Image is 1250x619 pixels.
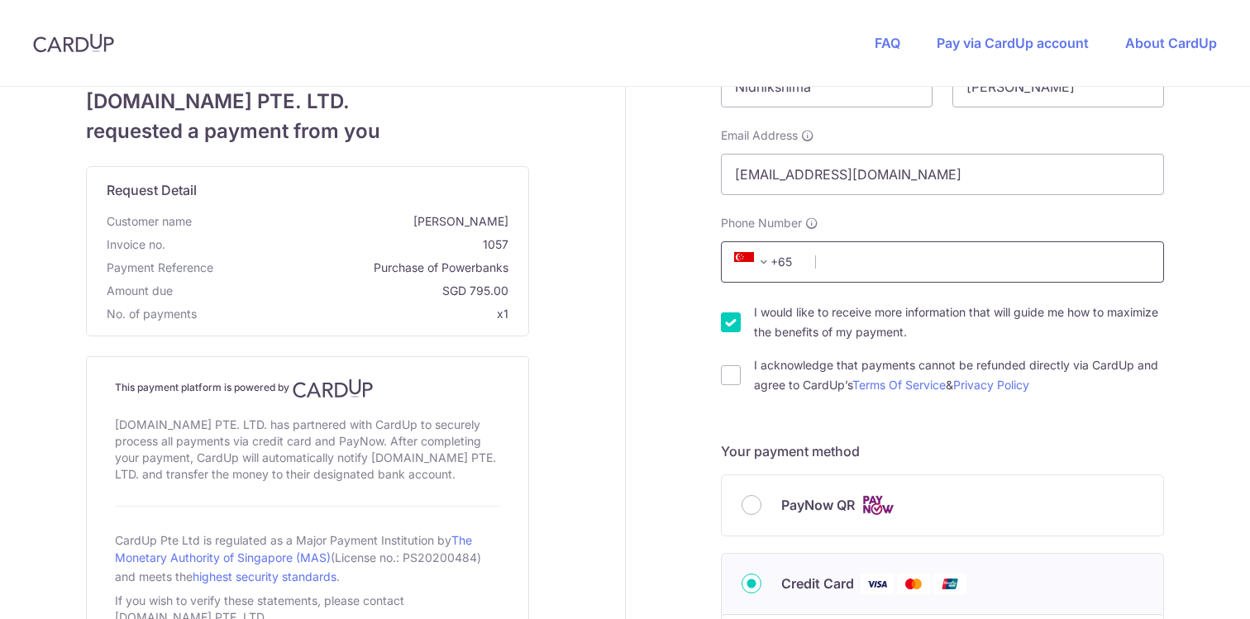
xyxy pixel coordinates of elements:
[107,283,173,299] span: Amount due
[107,182,197,198] span: translation missing: en.request_detail
[721,215,802,231] span: Phone Number
[897,574,930,594] img: Mastercard
[220,260,508,276] span: Purchase of Powerbanks
[754,302,1164,342] label: I would like to receive more information that will guide me how to maximize the benefits of my pa...
[179,283,508,299] span: SGD 795.00
[115,413,500,486] div: [DOMAIN_NAME] PTE. LTD. has partnered with CardUp to securely process all payments via credit car...
[86,87,529,117] span: [DOMAIN_NAME] PTE. LTD.
[107,213,192,230] span: Customer name
[107,306,197,322] span: No. of payments
[293,379,374,398] img: CardUp
[107,236,165,253] span: Invoice no.
[38,12,72,26] span: Help
[107,260,213,274] span: translation missing: en.payment_reference
[721,66,933,107] input: First name
[953,378,1029,392] a: Privacy Policy
[193,569,336,583] a: highest security standards
[198,213,508,230] span: [PERSON_NAME]
[86,117,529,146] span: requested a payment from you
[754,355,1164,395] label: I acknowledge that payments cannot be refunded directly via CardUp and agree to CardUp’s &
[742,495,1143,516] div: PayNow QR Cards logo
[781,574,854,593] span: Credit Card
[729,252,804,272] span: +65
[172,236,508,253] span: 1057
[1125,35,1217,51] a: About CardUp
[734,252,774,272] span: +65
[721,154,1164,195] input: Email address
[937,35,1089,51] a: Pay via CardUp account
[781,495,855,515] span: PayNow QR
[952,66,1164,107] input: Last name
[875,35,900,51] a: FAQ
[721,127,798,144] span: Email Address
[852,378,946,392] a: Terms Of Service
[742,574,1143,594] div: Credit Card Visa Mastercard Union Pay
[721,441,1164,461] h5: Your payment method
[861,574,894,594] img: Visa
[33,33,114,53] img: CardUp
[861,495,895,516] img: Cards logo
[115,379,500,398] h4: This payment platform is powered by
[497,307,508,321] span: x1
[115,526,500,589] div: CardUp Pte Ltd is regulated as a Major Payment Institution by (License no.: PS20200484) and meets...
[933,574,966,594] img: Union Pay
